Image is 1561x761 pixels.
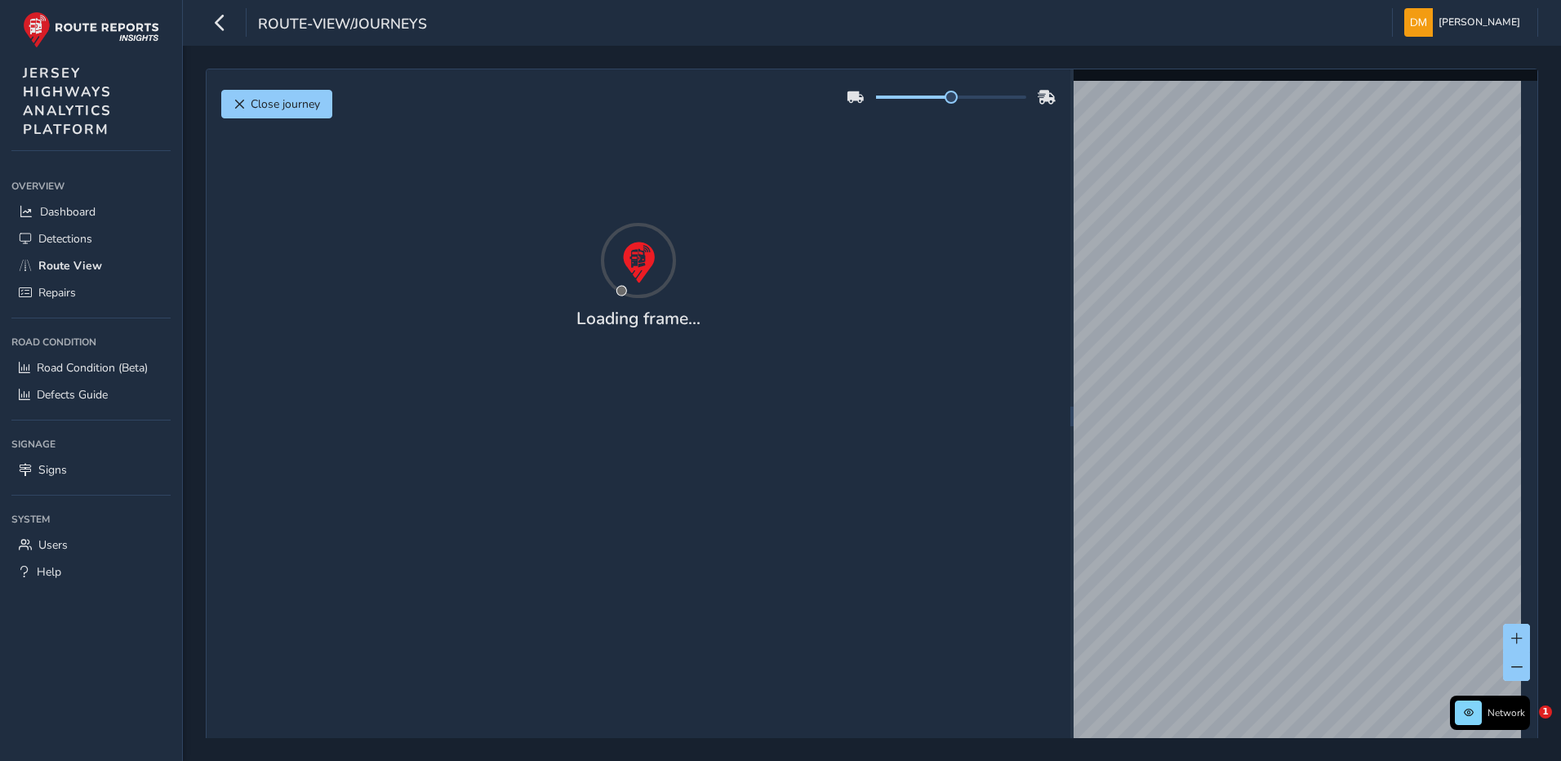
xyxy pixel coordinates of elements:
span: 1 [1539,705,1552,719]
a: Route View [11,252,171,279]
img: diamond-layout [1404,8,1433,37]
h4: Loading frame... [576,309,700,329]
span: route-view/journeys [258,14,427,37]
div: System [11,507,171,532]
span: [PERSON_NAME] [1439,8,1520,37]
span: Close journey [251,96,320,112]
div: Signage [11,432,171,456]
img: rr logo [23,11,159,48]
span: Route View [38,258,102,274]
div: Overview [11,174,171,198]
button: Close journey [221,90,332,118]
span: Dashboard [40,204,96,220]
span: Repairs [38,285,76,300]
a: Dashboard [11,198,171,225]
a: Defects Guide [11,381,171,408]
span: Signs [38,462,67,478]
span: Detections [38,231,92,247]
a: Help [11,559,171,585]
a: Users [11,532,171,559]
a: Detections [11,225,171,252]
a: Repairs [11,279,171,306]
iframe: Intercom live chat [1505,705,1545,745]
span: Help [37,564,61,580]
span: JERSEY HIGHWAYS ANALYTICS PLATFORM [23,64,112,139]
span: Defects Guide [37,387,108,403]
a: Signs [11,456,171,483]
div: Road Condition [11,330,171,354]
span: Road Condition (Beta) [37,360,148,376]
span: Network [1488,706,1525,719]
button: [PERSON_NAME] [1404,8,1526,37]
a: Road Condition (Beta) [11,354,171,381]
span: Users [38,537,68,553]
